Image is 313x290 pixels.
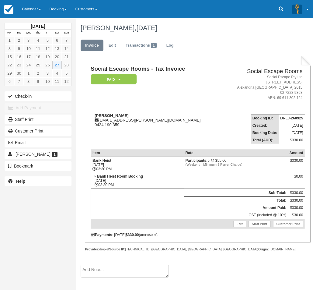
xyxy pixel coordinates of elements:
[288,211,305,219] td: $30.00
[184,211,288,219] td: GST (Included @ 10%)
[184,149,288,157] th: Rate
[33,36,43,44] a: 4
[43,44,52,53] a: 12
[279,122,305,129] td: [DATE]
[5,161,71,171] button: Bookmark
[24,77,33,86] a: 8
[91,173,184,189] td: [DATE] 03:30 PM
[62,30,71,36] th: Sun
[43,36,52,44] a: 5
[186,163,287,166] em: (Weekend - Minimum 3 Player Charge)
[31,24,45,29] strong: [DATE]
[273,221,303,227] a: Customer Print
[5,103,71,113] button: Add Payment
[14,36,24,44] a: 2
[186,158,208,163] strong: Participants
[5,36,14,44] a: 1
[184,204,288,211] th: Amount Paid:
[5,69,14,77] a: 29
[224,68,303,75] h2: Social Escape Rooms
[92,158,111,163] strong: Bank Heist
[251,129,279,136] th: Booking Date:
[91,157,184,173] td: [DATE] 03:30 PM
[104,40,120,51] a: Edit
[5,30,14,36] th: Mon
[43,69,52,77] a: 3
[16,179,25,184] b: Help
[251,114,279,122] th: Booking ID:
[91,233,112,237] strong: Payments
[288,196,305,204] td: $330.00
[288,149,305,157] th: Amount
[43,53,52,61] a: 19
[43,30,52,36] th: Fri
[224,75,303,101] address: Social Escape Pty Ltd [STREET_ADDRESS] Alexandria [GEOGRAPHIC_DATA] 2015 02 7228 9363 ABN: 69 611...
[5,115,71,124] a: Staff Print
[52,152,57,157] span: 1
[289,174,303,183] div: $0.00
[33,53,43,61] a: 18
[62,61,71,69] a: 28
[43,77,52,86] a: 10
[184,196,288,204] th: Total:
[62,44,71,53] a: 14
[14,30,24,36] th: Tue
[233,221,246,227] a: Edit
[289,158,303,168] div: $330.00
[81,24,306,32] h1: [PERSON_NAME],
[24,69,33,77] a: 1
[162,40,178,51] a: Log
[91,74,134,85] a: Paid
[5,61,14,69] a: 22
[91,113,221,127] div: [EMAIL_ADDRESS][PERSON_NAME][DOMAIN_NAME] 0434 190 359
[288,189,305,196] td: $330.00
[121,40,161,51] a: Transactions1
[52,69,62,77] a: 4
[251,136,279,144] th: Total (AUD):
[81,40,103,51] a: Invoice
[5,126,71,136] a: Customer Print
[258,247,268,251] strong: Origin
[5,91,71,101] button: Check-in
[91,149,184,157] th: Item
[52,44,62,53] a: 13
[85,247,311,252] div: droplet [TECHNICAL_ID] ([GEOGRAPHIC_DATA], [GEOGRAPHIC_DATA], [GEOGRAPHIC_DATA]) : [DOMAIN_NAME]
[91,66,221,72] h1: Social Escape Rooms - Tax Invoice
[249,221,271,227] a: Staff Print
[52,77,62,86] a: 11
[184,157,288,173] td: 6 @ $55.00
[85,247,99,251] strong: Provider:
[5,53,14,61] a: 15
[126,233,139,237] strong: $330.00
[52,61,62,69] a: 27
[33,61,43,69] a: 25
[251,122,279,129] th: Created:
[62,69,71,77] a: 5
[184,189,288,196] th: Sub-Total:
[5,44,14,53] a: 8
[14,53,24,61] a: 16
[62,53,71,61] a: 21
[5,138,71,147] button: Email
[24,36,33,44] a: 3
[16,152,50,157] span: [PERSON_NAME]
[24,30,33,36] th: Wed
[14,69,24,77] a: 30
[24,61,33,69] a: 24
[14,61,24,69] a: 23
[52,53,62,61] a: 20
[279,129,305,136] td: [DATE]
[97,174,143,179] strong: Bank Heist Room Booking
[5,77,14,86] a: 6
[43,61,52,69] a: 26
[33,30,43,36] th: Thu
[14,44,24,53] a: 9
[109,247,125,251] strong: Source IP:
[24,44,33,53] a: 10
[14,77,24,86] a: 7
[91,74,137,85] em: Paid
[292,4,302,14] img: A3
[95,113,129,118] strong: [PERSON_NAME]
[149,233,156,237] small: 5007
[136,24,157,32] span: [DATE]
